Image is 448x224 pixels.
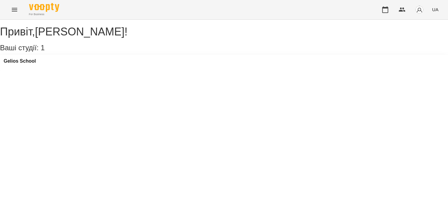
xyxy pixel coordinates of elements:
[415,5,424,14] img: avatar_s.png
[41,44,44,52] span: 1
[29,3,59,12] img: Voopty Logo
[430,4,441,15] button: UA
[7,2,22,17] button: Menu
[4,58,36,64] a: Gelios School
[432,6,438,13] span: UA
[29,12,59,16] span: For Business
